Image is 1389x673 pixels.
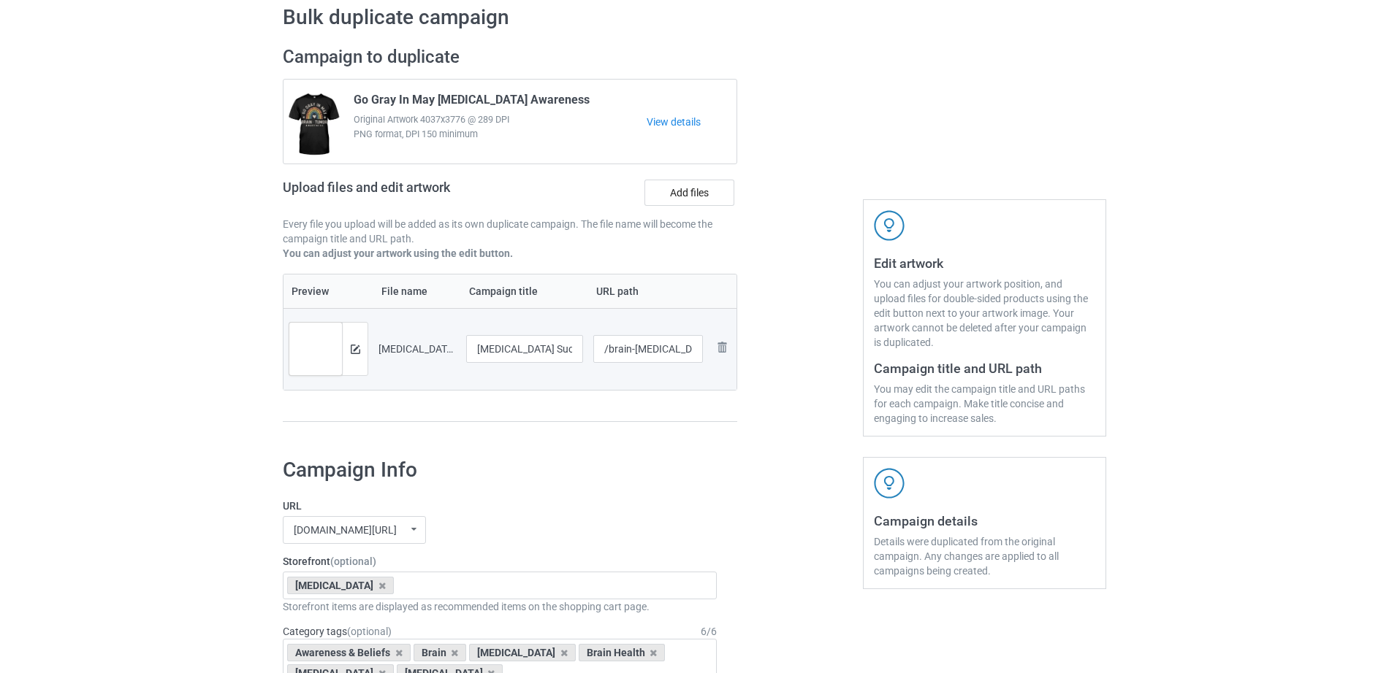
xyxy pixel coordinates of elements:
a: View details [647,115,737,129]
b: You can adjust your artwork using the edit button. [283,247,513,259]
h1: Bulk duplicate campaign [283,4,1106,31]
span: (optional) [347,626,392,637]
h1: Campaign Info [283,457,717,483]
h2: Campaign to duplicate [283,46,737,69]
div: [MEDICAL_DATA] [469,644,576,661]
h2: Upload files and edit artwork [283,180,555,207]
span: (optional) [330,555,376,567]
span: Original Artwork 4037x3776 @ 289 DPI [354,112,647,127]
label: URL [283,499,717,513]
h3: Campaign details [874,512,1095,529]
th: File name [373,274,461,308]
span: PNG format, DPI 150 minimum [354,127,647,142]
h3: Edit artwork [874,255,1095,272]
h3: Campaign title and URL path [874,360,1095,377]
img: svg+xml;base64,PD94bWwgdmVyc2lvbj0iMS4wIiBlbmNvZGluZz0iVVRGLTgiPz4KPHN2ZyB3aWR0aD0iMTRweCIgaGVpZ2... [351,345,360,354]
img: svg+xml;base64,PD94bWwgdmVyc2lvbj0iMS4wIiBlbmNvZGluZz0iVVRGLTgiPz4KPHN2ZyB3aWR0aD0iNDJweCIgaGVpZ2... [874,210,905,241]
div: Storefront items are displayed as recommended items on the shopping cart page. [283,599,717,614]
div: [MEDICAL_DATA] Sucks.png [378,342,456,356]
p: Every file you upload will be added as its own duplicate campaign. The file name will become the ... [283,217,737,246]
div: [DOMAIN_NAME][URL] [294,525,397,535]
th: Campaign title [461,274,588,308]
div: 6 / 6 [701,624,717,639]
label: Category tags [283,624,392,639]
label: Add files [644,180,734,206]
th: URL path [588,274,709,308]
img: svg+xml;base64,PD94bWwgdmVyc2lvbj0iMS4wIiBlbmNvZGluZz0iVVRGLTgiPz4KPHN2ZyB3aWR0aD0iMjhweCIgaGVpZ2... [713,339,731,356]
div: [MEDICAL_DATA] [287,577,394,594]
div: You can adjust your artwork position, and upload files for double-sided products using the edit b... [874,277,1095,350]
img: svg+xml;base64,PD94bWwgdmVyc2lvbj0iMS4wIiBlbmNvZGluZz0iVVRGLTgiPz4KPHN2ZyB3aWR0aD0iNDJweCIgaGVpZ2... [874,468,905,499]
div: Brain Health [579,644,666,661]
div: You may edit the campaign title and URL paths for each campaign. Make title concise and engaging ... [874,382,1095,426]
th: Preview [283,274,373,308]
div: Awareness & Beliefs [287,644,411,661]
div: Brain [414,644,467,661]
span: Go Gray In May [MEDICAL_DATA] Awareness [354,93,590,112]
div: Details were duplicated from the original campaign. Any changes are applied to all campaigns bein... [874,534,1095,578]
label: Storefront [283,554,717,569]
